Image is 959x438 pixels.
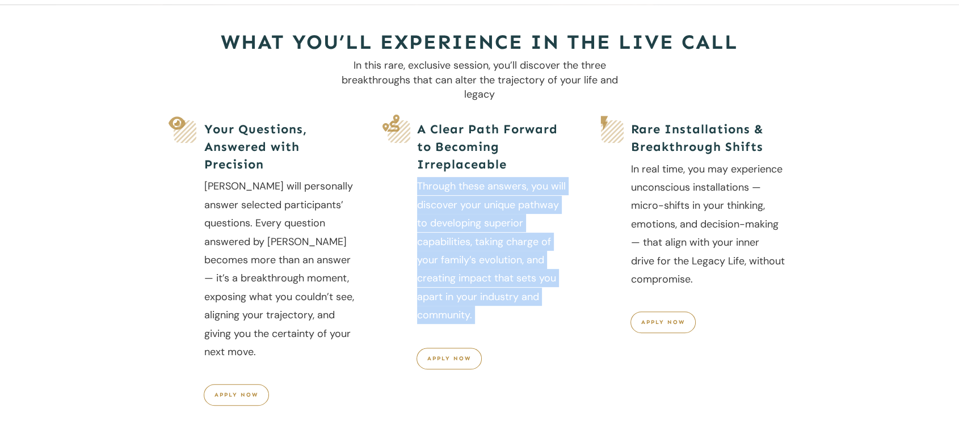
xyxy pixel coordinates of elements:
a: Apply Now [417,348,482,369]
p: Through these answers, you will discover your unique pathway to developing superior capabilities,... [417,177,571,335]
h5: Rare Installations & Breakthrough Shifts [631,121,785,156]
p: In real time, you may experience unconscious installations — micro-shifts in your thinking, emoti... [631,160,785,300]
a: apply now [630,311,696,333]
h5: A Clear Path Forward to Becoming Irreplaceable [417,121,571,173]
span: Apply Now [214,391,258,398]
span: Apply Now [427,355,471,362]
p: In this rare, exclusive session, you’ll discover the three breakthroughs that can alter the traje... [339,58,620,102]
h5: Your Questions, Answered with Precision [204,121,357,173]
p: [PERSON_NAME] will personally answer selected participants’ questions. Every question answered by... [204,177,357,372]
h2: What You’ll Experience in the Live Call [174,28,785,58]
a: Apply Now [204,384,269,406]
span: apply now [641,319,685,326]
